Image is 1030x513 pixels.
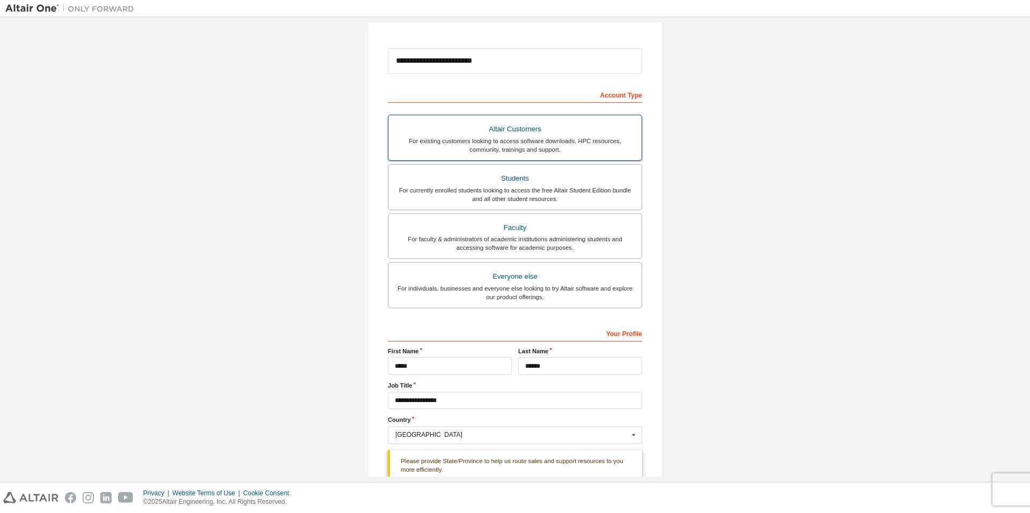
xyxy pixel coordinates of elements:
[395,171,635,186] div: Students
[395,220,635,235] div: Faculty
[388,86,642,103] div: Account Type
[3,492,58,503] img: altair_logo.svg
[395,235,635,252] div: For faculty & administrators of academic institutions administering students and accessing softwa...
[388,347,512,355] label: First Name
[395,186,635,203] div: For currently enrolled students looking to access the free Altair Student Edition bundle and all ...
[388,324,642,341] div: Your Profile
[395,269,635,284] div: Everyone else
[243,489,295,497] div: Cookie Consent
[118,492,134,503] img: youtube.svg
[388,450,642,481] div: Please provide State/Province to help us route sales and support resources to you more efficiently.
[518,347,642,355] label: Last Name
[143,489,172,497] div: Privacy
[143,497,296,507] p: © 2025 Altair Engineering, Inc. All Rights Reserved.
[395,432,629,438] div: [GEOGRAPHIC_DATA]
[5,3,139,14] img: Altair One
[83,492,94,503] img: instagram.svg
[172,489,243,497] div: Website Terms of Use
[395,122,635,137] div: Altair Customers
[65,492,76,503] img: facebook.svg
[100,492,112,503] img: linkedin.svg
[388,415,642,424] label: Country
[395,284,635,301] div: For individuals, businesses and everyone else looking to try Altair software and explore our prod...
[388,381,642,390] label: Job Title
[395,137,635,154] div: For existing customers looking to access software downloads, HPC resources, community, trainings ...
